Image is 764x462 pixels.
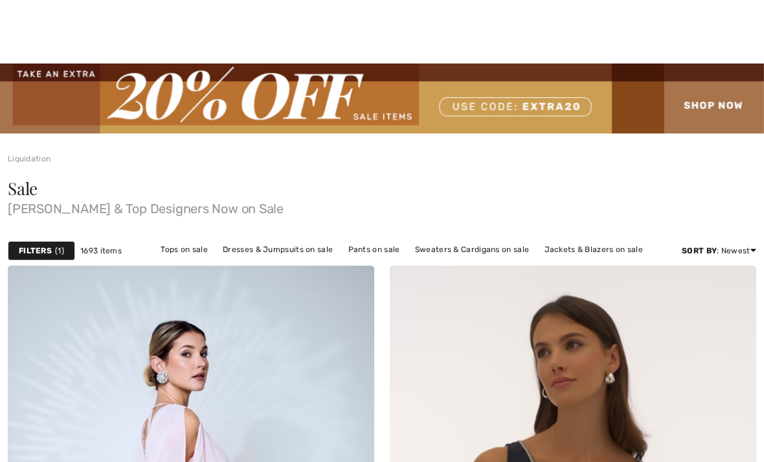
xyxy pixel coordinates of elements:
a: Jackets & Blazers on sale [538,241,650,258]
a: Skirts on sale [327,258,391,275]
span: [PERSON_NAME] & Top Designers Now on Sale [8,197,756,215]
strong: Sort By [682,246,717,255]
span: 1 [55,245,64,257]
a: Outerwear on sale [393,258,477,275]
span: 1693 items [80,245,122,257]
iframe: Opens a widget where you can find more information [680,423,751,456]
a: Tops on sale [154,241,214,258]
strong: Filters [19,245,52,257]
a: Liquidation [8,154,51,163]
a: Pants on sale [342,241,407,258]
a: Dresses & Jumpsuits on sale [216,241,339,258]
a: Sweaters & Cardigans on sale [409,241,535,258]
div: : Newest [682,245,756,257]
span: Sale [8,177,38,200]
